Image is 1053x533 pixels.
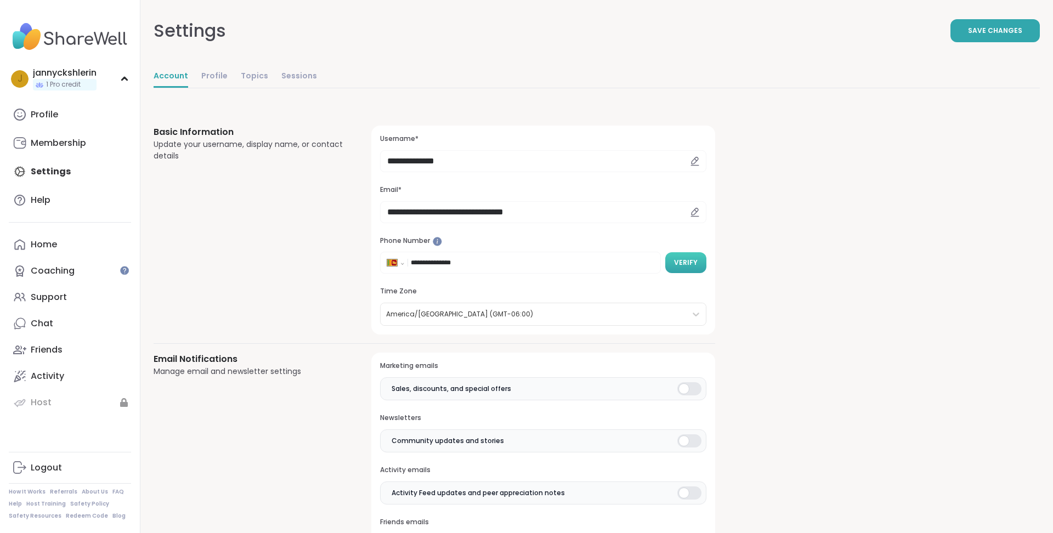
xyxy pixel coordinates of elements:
[9,187,131,213] a: Help
[9,363,131,389] a: Activity
[380,413,706,423] h3: Newsletters
[154,66,188,88] a: Account
[26,500,66,508] a: Host Training
[31,291,67,303] div: Support
[18,72,22,86] span: j
[112,488,124,496] a: FAQ
[201,66,228,88] a: Profile
[9,488,46,496] a: How It Works
[968,26,1022,36] span: Save Changes
[380,236,706,246] h3: Phone Number
[154,126,345,139] h3: Basic Information
[31,317,53,330] div: Chat
[33,67,97,79] div: jannyckshlerin
[380,361,706,371] h3: Marketing emails
[9,231,131,258] a: Home
[9,258,131,284] a: Coaching
[31,109,58,121] div: Profile
[9,310,131,337] a: Chat
[31,370,64,382] div: Activity
[380,518,706,527] h3: Friends emails
[665,252,706,273] button: Verify
[154,366,345,377] div: Manage email and newsletter settings
[380,466,706,475] h3: Activity emails
[9,284,131,310] a: Support
[31,239,57,251] div: Home
[70,500,109,508] a: Safety Policy
[9,18,131,56] img: ShareWell Nav Logo
[9,455,131,481] a: Logout
[392,436,504,446] span: Community updates and stories
[112,512,126,520] a: Blog
[380,134,706,144] h3: Username*
[50,488,77,496] a: Referrals
[380,287,706,296] h3: Time Zone
[281,66,317,88] a: Sessions
[31,194,50,206] div: Help
[241,66,268,88] a: Topics
[433,237,442,246] iframe: Spotlight
[9,389,131,416] a: Host
[154,18,226,44] div: Settings
[31,344,63,356] div: Friends
[9,337,131,363] a: Friends
[9,130,131,156] a: Membership
[9,101,131,128] a: Profile
[66,512,108,520] a: Redeem Code
[380,185,706,195] h3: Email*
[392,384,511,394] span: Sales, discounts, and special offers
[154,353,345,366] h3: Email Notifications
[9,512,61,520] a: Safety Resources
[950,19,1040,42] button: Save Changes
[120,266,129,275] iframe: Spotlight
[392,488,565,498] span: Activity Feed updates and peer appreciation notes
[46,80,81,89] span: 1 Pro credit
[674,258,698,268] span: Verify
[154,139,345,162] div: Update your username, display name, or contact details
[31,396,52,409] div: Host
[31,462,62,474] div: Logout
[82,488,108,496] a: About Us
[31,137,86,149] div: Membership
[9,500,22,508] a: Help
[387,259,397,266] img: Sri Lanka
[31,265,75,277] div: Coaching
